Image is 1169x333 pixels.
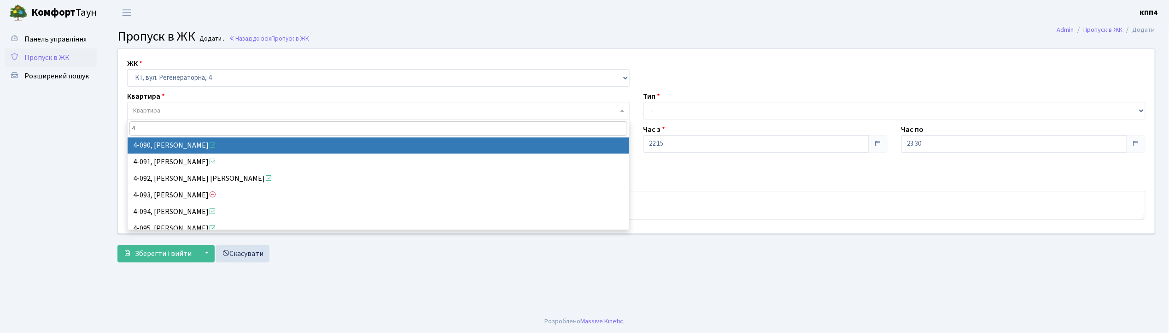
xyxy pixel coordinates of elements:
li: 4-090, [PERSON_NAME] [128,137,629,154]
span: Таун [31,5,97,21]
li: Додати [1123,25,1155,35]
span: Пропуск в ЖК [271,34,309,43]
span: Розширений пошук [24,71,89,81]
a: Admin [1057,25,1074,35]
span: Пропуск в ЖК [24,53,70,63]
span: Панель управління [24,34,87,44]
a: Розширений пошук [5,67,97,85]
li: 4-094, [PERSON_NAME] [128,203,629,220]
button: Переключити навігацію [115,5,138,20]
a: КПП4 [1140,7,1158,18]
label: Квартира [127,91,165,102]
a: Пропуск в ЖК [5,48,97,67]
span: Пропуск в ЖК [117,27,195,46]
li: 4-092, [PERSON_NAME] [PERSON_NAME] [128,170,629,187]
a: Пропуск в ЖК [1084,25,1123,35]
b: Комфорт [31,5,76,20]
label: Час по [901,124,924,135]
li: 4-093, [PERSON_NAME] [128,187,629,203]
li: 4-091, [PERSON_NAME] [128,154,629,170]
span: Квартира [133,106,160,115]
small: Додати . [198,35,225,43]
a: Скасувати [216,245,269,262]
label: Час з [643,124,666,135]
a: Назад до всіхПропуск в ЖК [229,34,309,43]
label: Тип [643,91,660,102]
span: Зберегти і вийти [135,249,192,259]
label: ЖК [127,58,142,69]
li: 4-095, [PERSON_NAME] [128,220,629,237]
a: Massive Kinetic [580,316,623,326]
img: logo.png [9,4,28,22]
button: Зберегти і вийти [117,245,198,262]
a: Панель управління [5,30,97,48]
div: Розроблено . [544,316,625,327]
nav: breadcrumb [1043,20,1169,40]
b: КПП4 [1140,8,1158,18]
